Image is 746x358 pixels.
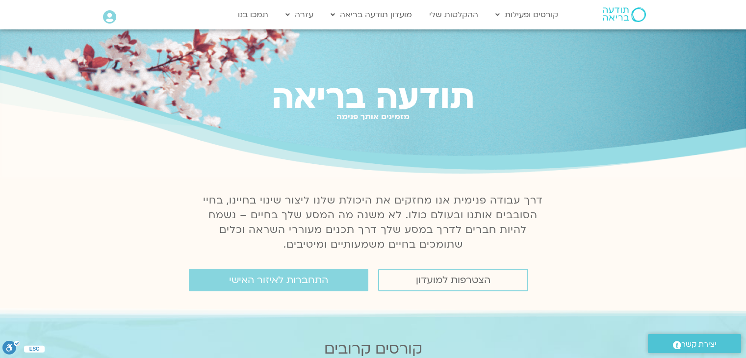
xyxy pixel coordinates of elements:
[603,7,646,22] img: תודעה בריאה
[233,5,273,24] a: תמכו בנו
[416,275,490,285] span: הצטרפות למועדון
[326,5,417,24] a: מועדון תודעה בריאה
[281,5,318,24] a: עזרה
[378,269,528,291] a: הצטרפות למועדון
[648,334,741,353] a: יצירת קשר
[490,5,563,24] a: קורסים ופעילות
[681,338,717,351] span: יצירת קשר
[68,340,679,358] h2: קורסים קרובים
[229,275,328,285] span: התחברות לאיזור האישי
[424,5,483,24] a: ההקלטות שלי
[198,193,549,252] p: דרך עבודה פנימית אנו מחזקים את היכולת שלנו ליצור שינוי בחיינו, בחיי הסובבים אותנו ובעולם כולו. לא...
[189,269,368,291] a: התחברות לאיזור האישי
